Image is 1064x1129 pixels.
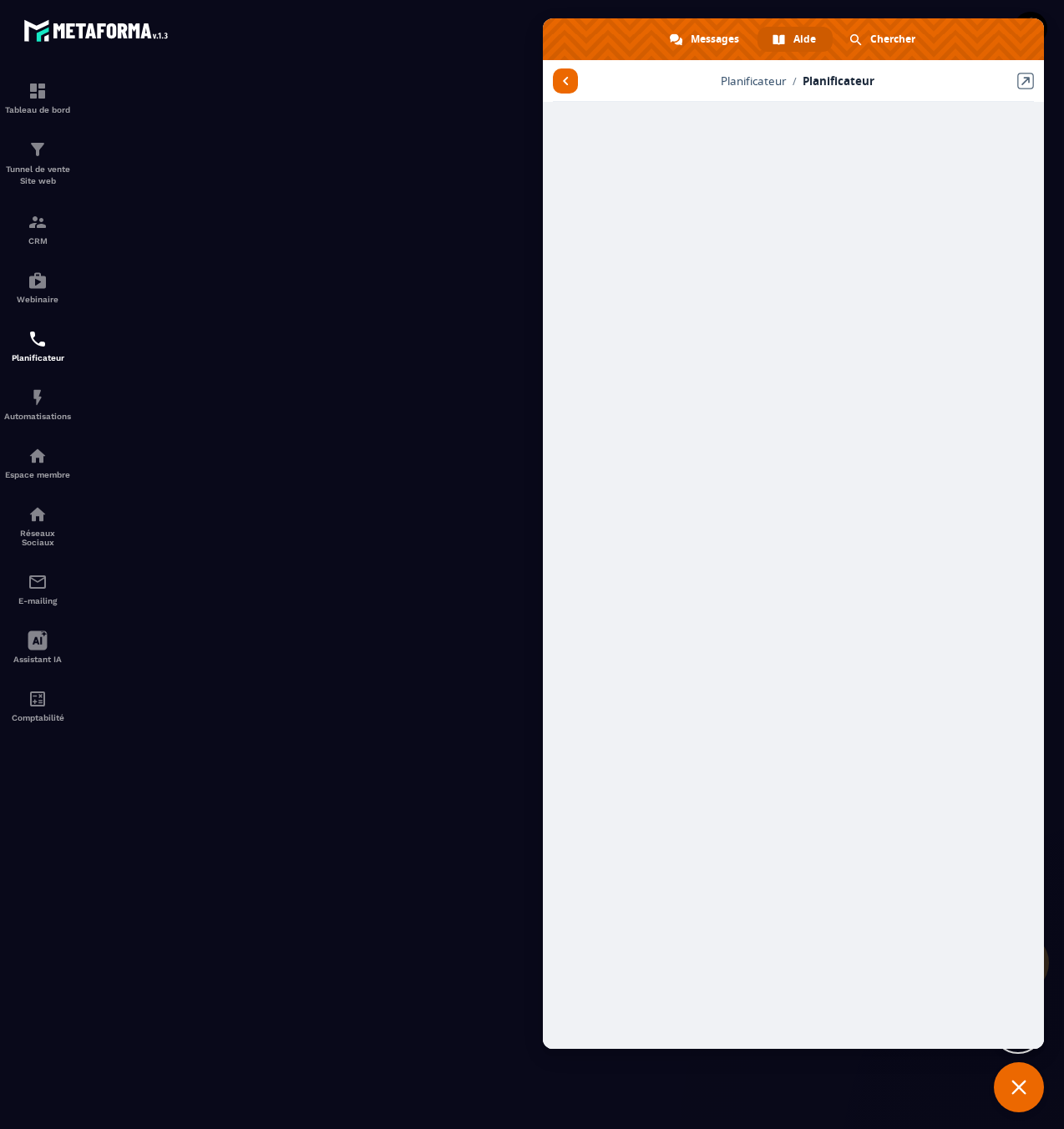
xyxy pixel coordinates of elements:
span: Messages [691,27,739,52]
a: automationsautomationsWebinaire [4,258,71,316]
img: scheduler [28,329,48,349]
span: Chercher [870,27,915,52]
a: formationformationCRM [4,200,71,258]
p: Assistant IA [4,655,71,664]
img: logo [23,15,174,46]
div: Messages [655,27,756,52]
p: Planificateur [4,353,71,362]
p: Tunnel de vente Site web [4,164,71,187]
a: automationsautomationsEspace membre [4,433,71,492]
span: Planificateur [721,73,787,89]
img: social-network [28,504,48,524]
p: Automatisations [4,412,71,421]
img: automations [28,387,48,408]
span: Retour aux articles [553,68,578,94]
div: Chercher [834,27,932,52]
p: Comptabilité [4,713,71,722]
span: / [787,74,803,89]
p: Tableau de bord [4,105,71,114]
span: Aide [793,27,816,52]
span: Planificateur [803,73,874,89]
a: formationformationTunnel de vente Site web [4,127,71,200]
p: Espace membre [4,470,71,479]
a: accountantaccountantComptabilité [4,676,71,735]
img: formation [28,212,48,232]
a: Assistant IA [4,618,71,676]
p: Webinaire [4,295,71,304]
a: emailemailE-mailing [4,559,71,618]
div: Aide [757,27,833,52]
img: automations [28,271,48,291]
img: accountant [28,689,48,709]
a: schedulerschedulerPlanificateur [4,316,71,375]
p: E-mailing [4,596,71,605]
img: email [28,572,48,592]
img: automations [28,446,48,466]
a: formationformationTableau de bord [4,68,71,127]
a: Ouvrir l'article [1017,73,1034,89]
p: CRM [4,236,71,246]
p: Réseaux Sociaux [4,529,71,547]
img: formation [28,139,48,159]
a: automationsautomationsAutomatisations [4,375,71,433]
img: formation [28,81,48,101]
div: Fermer le chat [994,1062,1044,1112]
a: social-networksocial-networkRéseaux Sociaux [4,492,71,559]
